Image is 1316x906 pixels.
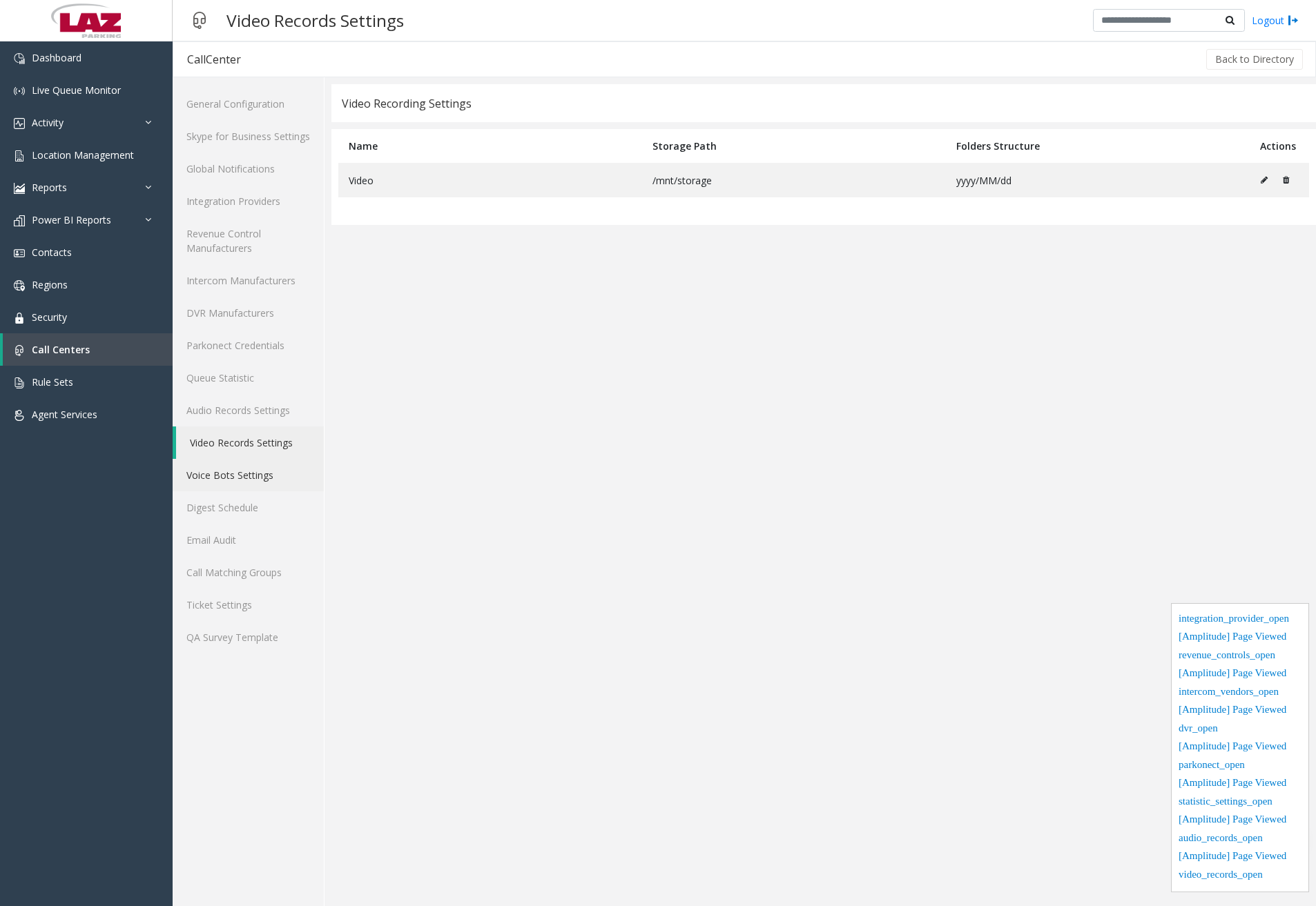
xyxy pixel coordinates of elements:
[342,95,472,112] div: Video Recording Settings
[14,280,25,291] img: 'icon'
[32,148,134,161] span: Location Management
[14,53,25,64] img: 'icon'
[32,246,72,259] span: Contacts
[946,163,1250,197] td: yyyy/MM/dd
[173,362,324,394] a: Queue Statistic
[1252,13,1299,28] a: Logout
[338,163,642,197] td: Video
[3,333,173,366] a: Call Centers
[173,589,324,621] a: Ticket Settings
[173,120,324,152] a: Skype for Business Settings
[642,163,946,197] td: /mnt/storage
[173,152,324,185] a: Global Notifications
[14,248,25,259] img: 'icon'
[14,313,25,324] img: 'icon'
[32,343,90,356] span: Call Centers
[338,129,642,163] th: Name
[173,556,324,589] a: Call Matching Groups
[1179,611,1302,629] div: integration_provider_open
[32,51,81,64] span: Dashboard
[173,297,324,329] a: DVR Manufacturers
[173,88,324,120] a: General Configuration
[1179,867,1302,885] div: video_records_open
[1288,13,1299,28] img: logout
[946,129,1250,163] th: Folders Structure
[1179,647,1302,666] div: revenue_controls_open
[32,213,111,226] span: Power BI Reports
[1179,794,1302,812] div: statistic_settings_open
[642,129,946,163] th: Storage Path
[1179,830,1302,849] div: audio_records_open
[1179,738,1302,757] div: [Amplitude] Page Viewed
[1250,129,1309,163] th: Actions
[14,345,25,356] img: 'icon'
[1206,49,1303,70] button: Back to Directory
[173,459,324,491] a: Voice Bots Settings
[14,86,25,97] img: 'icon'
[14,150,25,161] img: 'icon'
[1179,720,1302,739] div: dvr_open
[176,426,324,459] a: Video Records Settings
[173,394,324,426] a: Audio Records Settings
[1179,684,1302,702] div: intercom_vendors_open
[1179,665,1302,684] div: [Amplitude] Page Viewed
[173,524,324,556] a: Email Audit
[173,491,324,524] a: Digest Schedule
[1179,811,1302,830] div: [Amplitude] Page Viewed
[32,278,68,291] span: Regions
[1179,629,1302,647] div: [Amplitude] Page Viewed
[173,185,324,217] a: Integration Providers
[32,408,97,421] span: Agent Services
[173,621,324,653] a: QA Survey Template
[1179,848,1302,867] div: [Amplitude] Page Viewed
[1179,775,1302,794] div: [Amplitude] Page Viewed
[32,83,121,97] span: Live Queue Monitor
[220,3,411,37] h3: Video Records Settings
[186,3,213,37] img: pageIcon
[32,375,73,388] span: Rule Sets
[14,377,25,388] img: 'icon'
[32,181,67,194] span: Reports
[173,329,324,362] a: Parkonect Credentials
[14,410,25,421] img: 'icon'
[14,118,25,129] img: 'icon'
[173,217,324,264] a: Revenue Control Manufacturers
[173,264,324,297] a: Intercom Manufacturers
[1179,757,1302,776] div: parkonect_open
[14,215,25,226] img: 'icon'
[14,183,25,194] img: 'icon'
[32,116,64,129] span: Activity
[187,50,241,68] div: CallCenter
[32,311,67,324] span: Security
[1179,702,1302,720] div: [Amplitude] Page Viewed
